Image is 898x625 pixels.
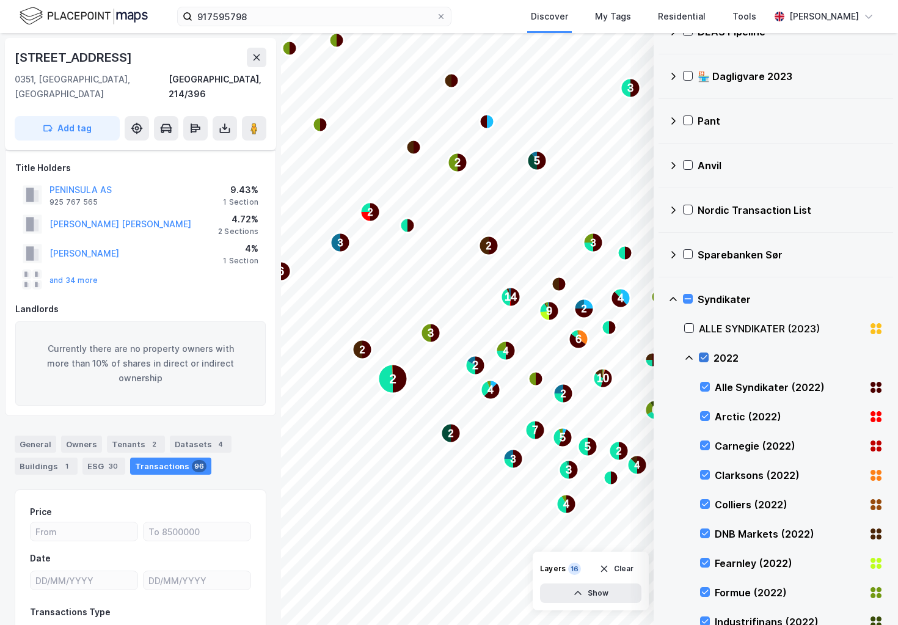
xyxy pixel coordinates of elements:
text: 2 [448,428,454,439]
div: Map marker [421,323,440,343]
div: Map marker [528,371,543,386]
div: Map marker [444,73,459,88]
text: 3 [591,238,596,248]
input: DD/MM/YYYY [144,571,250,590]
text: 4 [635,460,640,470]
div: Map marker [618,246,632,260]
div: 96 [192,460,206,472]
div: Tenants [107,436,165,453]
text: 7 [532,424,538,436]
div: 1 Section [223,197,258,207]
div: Fearnley (2022) [715,556,864,571]
text: 4 [503,346,509,356]
div: Map marker [503,449,523,469]
div: Map marker [329,33,344,48]
input: Search by address, cadastre, landlords, tenants or people [192,7,436,26]
div: Buildings [15,458,78,475]
div: Arctic (2022) [715,409,864,424]
div: Map marker [525,420,545,440]
text: 3 [627,82,633,94]
div: Map marker [578,437,597,456]
text: 2 [561,389,566,399]
div: Colliers (2022) [715,497,864,512]
text: 9 [546,305,552,317]
div: Map marker [602,320,616,335]
div: Carnegie (2022) [715,439,864,453]
div: 16 [568,563,581,575]
div: Map marker [553,428,572,447]
text: 5 [585,440,591,453]
div: Map marker [527,151,547,170]
text: 14 [505,291,517,303]
text: 2 [454,156,461,169]
div: Map marker [611,288,630,308]
text: 6 [278,265,284,277]
div: Map marker [539,301,559,321]
div: 4% [223,241,258,256]
div: Transactions Type [30,605,111,620]
div: Map marker [360,202,380,222]
div: DNB Markets (2022) [715,527,864,541]
div: Map marker [621,78,640,98]
button: Show [540,583,641,603]
div: 1 [60,460,73,472]
div: 2 Sections [218,227,258,236]
text: 2 [582,304,587,314]
text: 2 [616,446,622,456]
div: Map marker [593,368,613,388]
div: 🏪 Dagligvare 2023 [698,69,883,84]
button: Add tag [15,116,120,141]
input: From [31,522,137,541]
div: Map marker [569,329,588,349]
text: 3 [428,327,434,339]
text: 3 [511,454,516,464]
text: 4 [487,384,494,396]
div: 2 [148,438,160,450]
div: Map marker [559,460,579,480]
div: Map marker [481,380,500,400]
text: 4 [618,292,624,304]
text: 6 [652,404,658,416]
div: Landlords [15,302,266,316]
img: logo.f888ab2527a4732fd821a326f86c7f29.svg [20,5,148,27]
div: 0351, [GEOGRAPHIC_DATA], [GEOGRAPHIC_DATA] [15,72,169,101]
text: 5 [534,155,540,167]
div: Map marker [645,353,660,367]
div: Price [30,505,52,519]
div: Map marker [627,455,647,475]
div: 4 [214,438,227,450]
div: Nordic Transaction List [698,203,883,217]
text: 2 [389,372,396,386]
div: Map marker [406,140,421,155]
text: 2 [360,345,365,355]
div: Map marker [501,287,520,307]
div: 9.43% [223,183,258,197]
div: Map marker [645,400,665,420]
div: 925 767 565 [49,197,98,207]
text: 5 [560,431,566,444]
div: Map marker [271,261,291,281]
div: [STREET_ADDRESS] [15,48,134,67]
div: Chat Widget [837,566,898,625]
div: Anvil [698,158,883,173]
div: ESG [82,458,125,475]
div: Map marker [378,364,407,393]
div: Map marker [496,341,516,360]
div: Map marker [448,153,467,172]
div: Map marker [480,114,494,129]
div: Map marker [552,277,566,291]
div: Alle Syndikater (2022) [715,380,864,395]
div: Map marker [609,441,629,461]
div: Transactions [130,458,211,475]
text: 2 [486,241,492,251]
div: Map marker [553,384,573,403]
div: Date [30,551,51,566]
div: 30 [106,460,120,472]
div: Title Holders [15,161,266,175]
div: Map marker [604,470,618,485]
button: Clear [591,559,642,579]
div: [PERSON_NAME] [789,9,859,24]
div: Currently there are no property owners with more than 10% of shares in direct or indirect ownership [15,321,266,406]
div: 1 Section [223,256,258,266]
input: DD/MM/YYYY [31,571,137,590]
